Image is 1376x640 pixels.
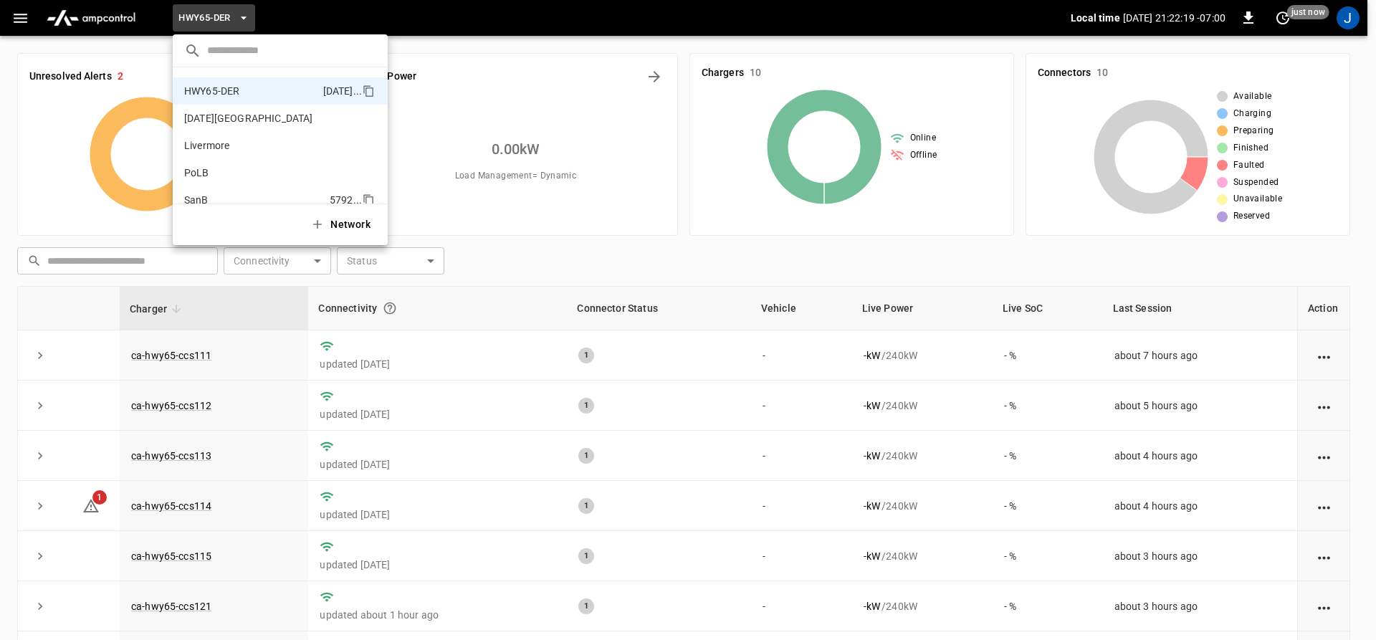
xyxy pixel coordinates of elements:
[184,111,325,125] p: [DATE][GEOGRAPHIC_DATA]
[361,191,377,209] div: copy
[361,82,377,100] div: copy
[184,166,324,180] p: PoLB
[184,193,324,207] p: SanB
[302,210,382,239] button: Network
[184,84,317,98] p: HWY65-DER
[184,138,326,153] p: Livermore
